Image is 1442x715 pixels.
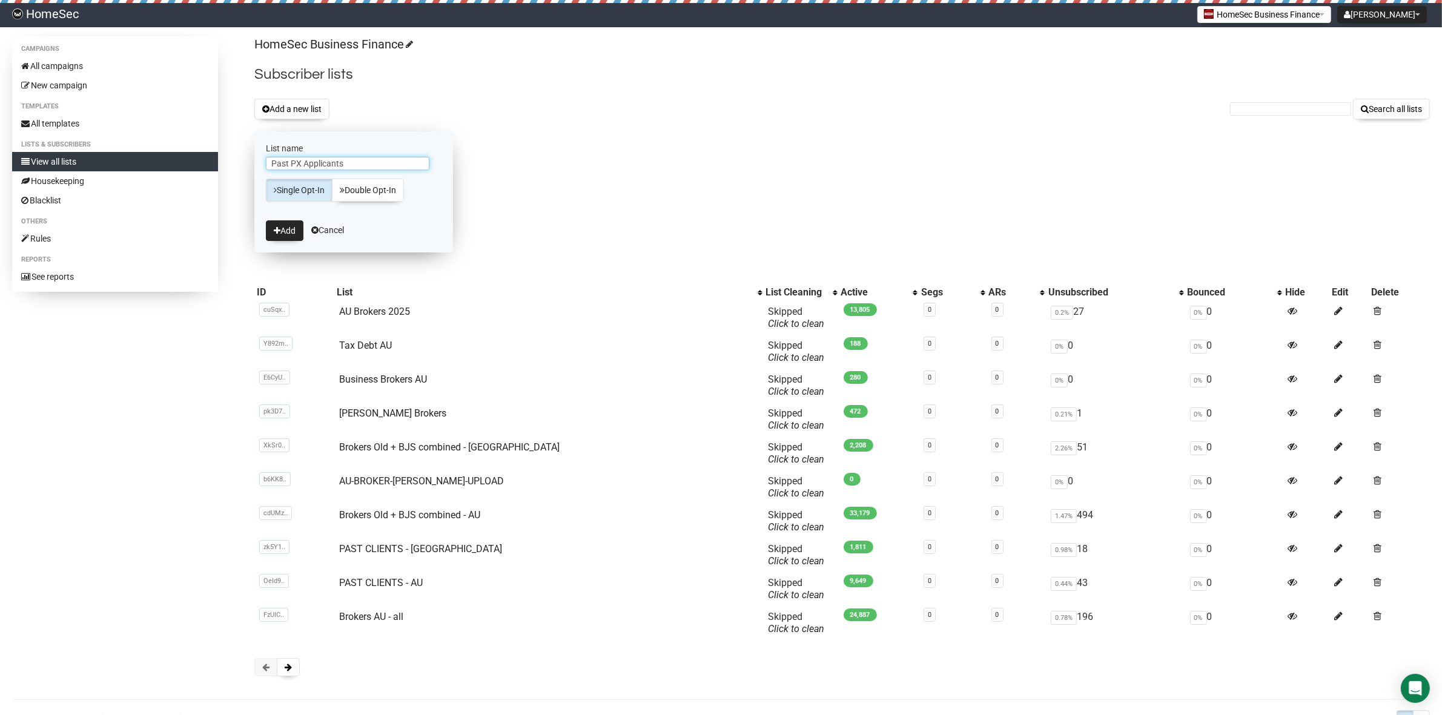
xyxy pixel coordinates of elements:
a: 0 [928,407,931,415]
span: 0% [1190,374,1207,387]
div: List [337,286,751,298]
a: 0 [928,374,931,381]
img: favicons [1204,9,1214,19]
a: Click to clean [769,386,825,397]
a: 0 [928,475,931,483]
td: 0 [1185,403,1283,437]
span: E6CyU.. [259,371,290,384]
span: Skipped [769,543,825,567]
span: Skipped [769,407,825,431]
td: 0 [1185,301,1283,335]
th: Edit: No sort applied, sorting is disabled [1329,284,1369,301]
a: 0 [928,340,931,348]
div: ID [257,286,332,298]
td: 0 [1046,369,1185,403]
li: Others [12,214,218,229]
a: 0 [928,441,931,449]
a: 0 [996,577,999,585]
span: 0% [1190,509,1207,523]
span: 0% [1190,441,1207,455]
th: Unsubscribed: No sort applied, activate to apply an ascending sort [1046,284,1185,301]
span: 0% [1190,611,1207,625]
span: 13,805 [844,303,877,316]
div: Segs [921,286,974,298]
span: pk3D7.. [259,404,290,418]
a: Rules [12,229,218,248]
span: b6KK8.. [259,472,291,486]
th: List Cleaning: No sort applied, activate to apply an ascending sort [764,284,839,301]
div: Hide [1286,286,1327,298]
span: 9,649 [844,575,873,587]
a: Cancel [311,225,344,235]
button: Add [266,220,303,241]
span: 0.21% [1051,407,1077,421]
span: 0% [1190,543,1207,557]
a: Double Opt-In [332,179,404,202]
button: Search all lists [1353,99,1430,119]
span: 280 [844,371,868,384]
a: Brokers Old + BJS combined - AU [339,509,480,521]
span: 0.2% [1051,306,1073,320]
span: 2,208 [844,439,873,452]
th: Delete: No sort applied, sorting is disabled [1369,284,1430,301]
li: Templates [12,99,218,114]
span: XkSr0.. [259,438,289,452]
a: AU-BROKER-[PERSON_NAME]-UPLOAD [339,475,504,487]
a: Brokers Old + BJS combined - [GEOGRAPHIC_DATA] [339,441,560,453]
span: 0% [1051,374,1068,387]
a: Click to clean [769,555,825,567]
td: 0 [1185,504,1283,538]
div: List Cleaning [766,286,827,298]
a: See reports [12,267,218,286]
span: Skipped [769,509,825,533]
span: 0% [1190,475,1207,489]
li: Lists & subscribers [12,137,218,152]
td: 0 [1185,369,1283,403]
img: bfc83e1283b4686a481eb58d0db75a25 [12,8,23,19]
td: 51 [1046,437,1185,470]
a: All templates [12,114,218,133]
a: 0 [996,441,999,449]
a: PAST CLIENTS - AU [339,577,423,588]
div: Active [841,286,907,298]
a: 0 [996,407,999,415]
span: 0% [1051,340,1068,354]
th: List: No sort applied, activate to apply an ascending sort [334,284,763,301]
td: 0 [1046,470,1185,504]
a: All campaigns [12,56,218,76]
td: 0 [1185,606,1283,640]
td: 196 [1046,606,1185,640]
a: 0 [996,611,999,619]
a: Tax Debt AU [339,340,392,351]
span: Skipped [769,340,825,363]
span: 188 [844,337,868,350]
th: Segs: No sort applied, activate to apply an ascending sort [919,284,987,301]
span: 0% [1051,475,1068,489]
a: View all lists [12,152,218,171]
td: 0 [1185,470,1283,504]
span: 1,811 [844,541,873,553]
a: PAST CLIENTS - [GEOGRAPHIC_DATA] [339,543,502,555]
span: 24,887 [844,608,877,621]
th: ARs: No sort applied, activate to apply an ascending sort [987,284,1047,301]
a: Click to clean [769,420,825,431]
a: New campaign [12,76,218,95]
td: 18 [1046,538,1185,572]
a: Business Brokers AU [339,374,427,385]
a: 0 [928,543,931,551]
a: Click to clean [769,623,825,634]
div: Delete [1371,286,1427,298]
a: 0 [996,306,999,314]
a: Click to clean [769,487,825,499]
th: Bounced: No sort applied, activate to apply an ascending sort [1185,284,1283,301]
a: Blacklist [12,191,218,210]
a: HomeSec Business Finance [254,37,411,51]
a: 0 [928,577,931,585]
span: 33,179 [844,507,877,519]
td: 1 [1046,403,1185,437]
td: 43 [1046,572,1185,606]
span: cdUMz.. [259,506,292,520]
td: 27 [1046,301,1185,335]
a: 0 [996,475,999,483]
div: Unsubscribed [1048,286,1172,298]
